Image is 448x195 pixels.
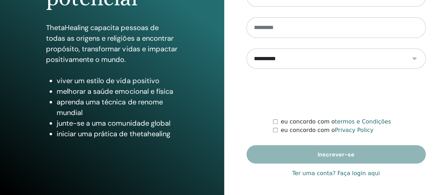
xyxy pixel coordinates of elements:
[282,79,390,107] iframe: reCAPTCHA
[57,118,178,128] li: junte-se a uma comunidade global
[335,127,373,133] a: Privacy Policy
[335,118,391,125] a: termos e Condições
[57,86,178,97] li: melhorar a saúde emocional e física
[280,117,391,126] label: eu concordo com o
[57,75,178,86] li: viver um estilo de vida positivo
[46,22,178,65] p: ThetaHealing capacita pessoas de todas as origens e religiões a encontrar propósito, transformar ...
[280,126,373,134] label: eu concordo com o
[57,128,178,139] li: iniciar uma prática de thetahealing
[292,169,380,178] a: Ter uma conta? Faça login aqui
[57,97,178,118] li: aprenda uma técnica de renome mundial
